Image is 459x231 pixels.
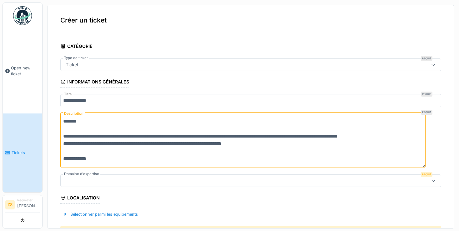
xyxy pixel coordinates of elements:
[60,193,100,204] div: Localisation
[63,61,81,68] div: Ticket
[3,28,42,113] a: Open new ticket
[12,150,40,156] span: Tickets
[11,65,40,77] span: Open new ticket
[63,92,73,97] label: Titre
[60,77,129,88] div: Informations générales
[63,55,89,61] label: Type de ticket
[48,5,454,35] div: Créer un ticket
[421,172,432,177] div: Requis
[60,210,140,218] div: Sélectionner parmi les équipements
[63,110,85,118] label: Description
[17,198,40,211] li: [PERSON_NAME]
[5,198,40,213] a: ZS Requester[PERSON_NAME]
[60,42,93,52] div: Catégorie
[13,6,32,25] img: Badge_color-CXgf-gQk.svg
[421,92,432,97] div: Requis
[63,171,100,177] label: Domaine d'expertise
[3,113,42,193] a: Tickets
[421,56,432,61] div: Requis
[17,198,40,203] div: Requester
[5,200,15,209] li: ZS
[421,110,432,115] div: Requis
